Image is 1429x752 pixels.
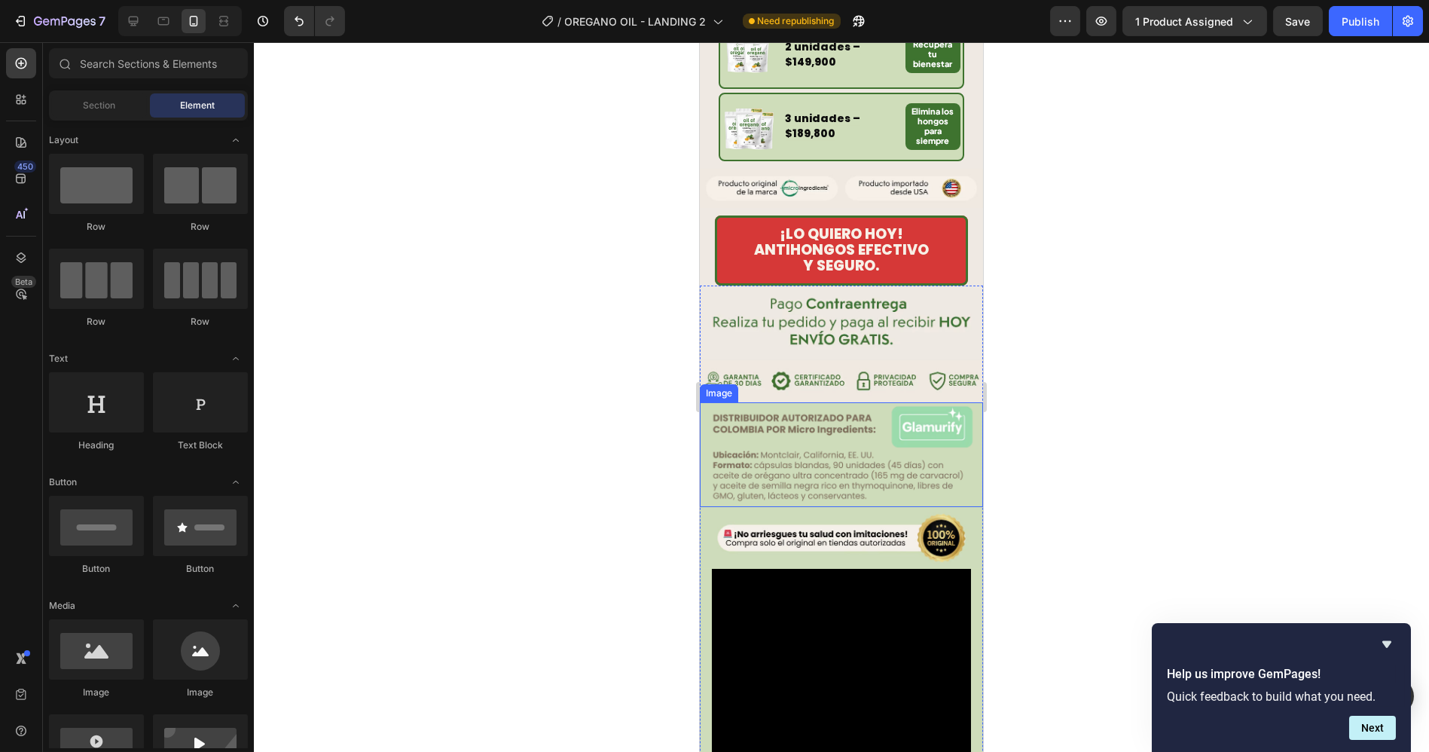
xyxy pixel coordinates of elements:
span: Media [49,599,75,613]
div: Row [153,220,248,234]
button: Publish [1329,6,1392,36]
div: Image [153,686,248,699]
div: Publish [1342,14,1379,29]
button: Save [1273,6,1323,36]
input: Search Sections & Elements [49,48,248,78]
span: Text [49,352,68,365]
div: Heading [49,439,144,452]
button: 1 product assigned [1122,6,1267,36]
div: Button [49,562,144,576]
button: Hide survey [1378,635,1396,653]
div: Row [153,315,248,329]
span: Button [49,475,77,489]
span: Toggle open [224,128,248,152]
button: 7 [6,6,112,36]
span: Toggle open [224,594,248,618]
div: Image [3,344,35,358]
div: Help us improve GemPages! [1167,635,1396,740]
a: ¡LO QUIERO HOY! ANTIHONGOS EFECTIVO Y SEGURO. [15,173,268,243]
div: Row [49,220,144,234]
p: Quick feedback to build what you need. [1167,689,1396,704]
div: Image [49,686,144,699]
strong: 3 unidades – $189,800 [86,69,161,99]
span: 1 product assigned [1135,14,1233,29]
span: Need republishing [758,14,835,28]
p: 7 [99,12,105,30]
iframe: Design area [700,42,983,752]
span: / [558,14,562,29]
span: Layout [49,133,78,147]
div: Button [153,562,248,576]
span: ¡LO QUIERO HOY! ANTIHONGOS EFECTIVO Y SEGURO. [54,182,229,234]
div: Text Block [153,439,248,452]
span: OREGANO OIL - LANDING 2 [565,14,707,29]
span: Save [1286,15,1311,28]
span: Section [84,99,116,112]
div: Undo/Redo [284,6,345,36]
span: Element [180,99,215,112]
span: Toggle open [224,347,248,371]
div: Beta [11,276,36,288]
div: Row [49,315,144,329]
div: 450 [14,160,36,173]
h2: Help us improve GemPages! [1167,665,1396,683]
button: Next question [1349,716,1396,740]
strong: Elimina los hongos para siempre [212,64,254,103]
span: Toggle open [224,470,248,494]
